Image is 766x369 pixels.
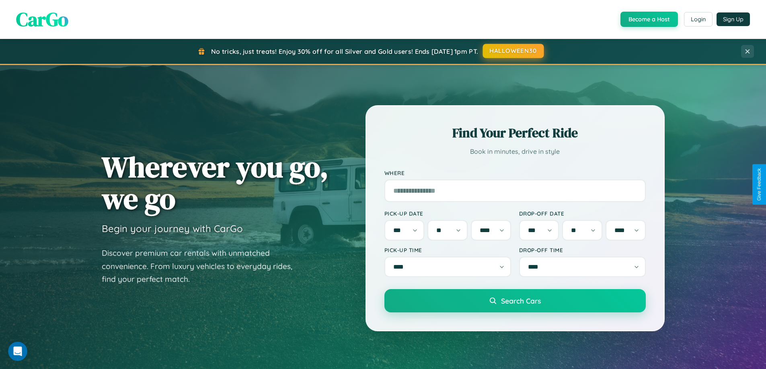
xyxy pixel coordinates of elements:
[16,6,68,33] span: CarGo
[519,247,646,253] label: Drop-off Time
[384,124,646,142] h2: Find Your Perfect Ride
[211,47,478,55] span: No tricks, just treats! Enjoy 30% off for all Silver and Gold users! Ends [DATE] 1pm PT.
[501,296,541,305] span: Search Cars
[684,12,713,27] button: Login
[384,146,646,157] p: Book in minutes, drive in style
[483,44,544,58] button: HALLOWEEN30
[756,168,762,201] div: Give Feedback
[384,247,511,253] label: Pick-up Time
[384,169,646,176] label: Where
[519,210,646,217] label: Drop-off Date
[8,342,27,361] iframe: Intercom live chat
[102,151,329,214] h1: Wherever you go, we go
[102,222,243,234] h3: Begin your journey with CarGo
[384,210,511,217] label: Pick-up Date
[620,12,678,27] button: Become a Host
[384,289,646,312] button: Search Cars
[102,247,303,286] p: Discover premium car rentals with unmatched convenience. From luxury vehicles to everyday rides, ...
[717,12,750,26] button: Sign Up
